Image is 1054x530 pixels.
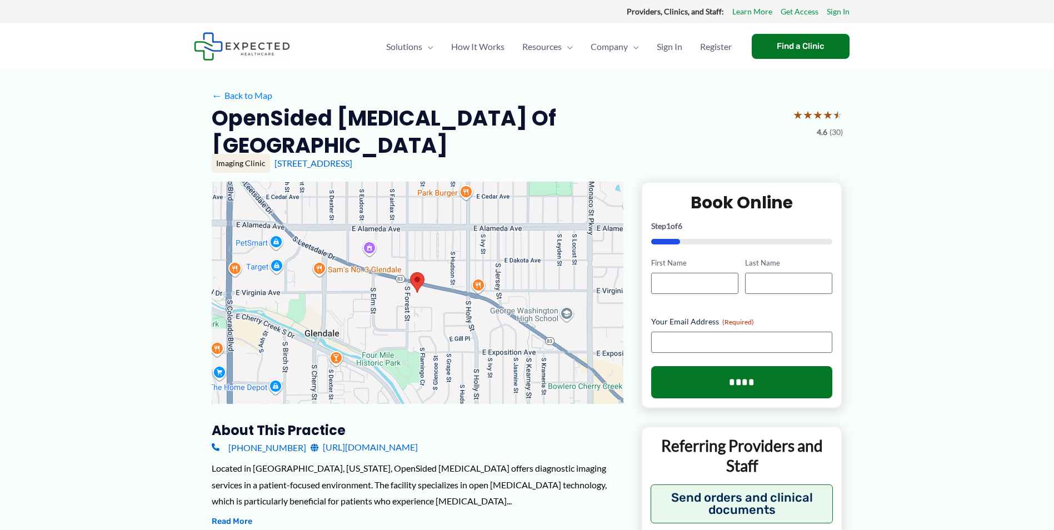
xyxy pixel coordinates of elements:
[651,222,833,230] p: Step of
[582,27,648,66] a: CompanyMenu Toggle
[745,258,832,268] label: Last Name
[522,27,562,66] span: Resources
[212,104,784,159] h2: OpenSided [MEDICAL_DATA] of [GEOGRAPHIC_DATA]
[651,436,833,476] p: Referring Providers and Staff
[678,221,682,231] span: 6
[823,104,833,125] span: ★
[651,316,833,327] label: Your Email Address
[377,27,741,66] nav: Primary Site Navigation
[813,104,823,125] span: ★
[827,4,850,19] a: Sign In
[830,125,843,139] span: (30)
[817,125,827,139] span: 4.6
[651,484,833,523] button: Send orders and clinical documents
[212,515,252,528] button: Read More
[833,104,843,125] span: ★
[513,27,582,66] a: ResourcesMenu Toggle
[651,192,833,213] h2: Book Online
[212,90,222,101] span: ←
[212,87,272,104] a: ←Back to Map
[422,27,433,66] span: Menu Toggle
[691,27,741,66] a: Register
[732,4,772,19] a: Learn More
[648,27,691,66] a: Sign In
[657,27,682,66] span: Sign In
[212,460,623,509] div: Located in [GEOGRAPHIC_DATA], [US_STATE], OpenSided [MEDICAL_DATA] offers diagnostic imaging serv...
[666,221,671,231] span: 1
[194,32,290,61] img: Expected Healthcare Logo - side, dark font, small
[451,27,504,66] span: How It Works
[386,27,422,66] span: Solutions
[793,104,803,125] span: ★
[722,318,754,326] span: (Required)
[212,154,270,173] div: Imaging Clinic
[781,4,818,19] a: Get Access
[700,27,732,66] span: Register
[627,7,724,16] strong: Providers, Clinics, and Staff:
[628,27,639,66] span: Menu Toggle
[591,27,628,66] span: Company
[752,34,850,59] a: Find a Clinic
[377,27,442,66] a: SolutionsMenu Toggle
[311,439,418,456] a: [URL][DOMAIN_NAME]
[274,158,352,168] a: [STREET_ADDRESS]
[562,27,573,66] span: Menu Toggle
[212,422,623,439] h3: About this practice
[803,104,813,125] span: ★
[212,439,306,456] a: [PHONE_NUMBER]
[442,27,513,66] a: How It Works
[651,258,738,268] label: First Name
